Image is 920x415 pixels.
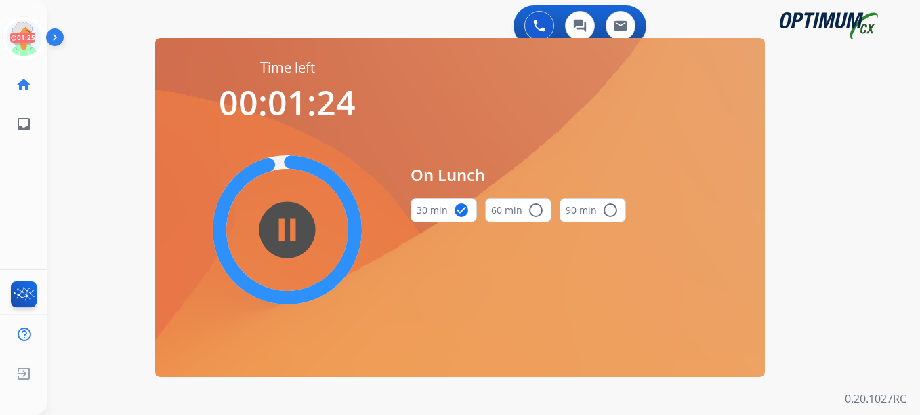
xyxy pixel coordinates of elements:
span: Time left [260,58,315,77]
mat-icon: radio_button_unchecked [528,202,544,218]
mat-icon: check_circle [453,202,469,218]
mat-icon: inbox [16,116,32,132]
button: 90 min [560,198,626,222]
mat-icon: pause_circle_filled [279,222,295,238]
mat-icon: radio_button_unchecked [602,202,619,218]
button: 30 min [411,198,477,222]
button: 60 min [485,198,551,222]
mat-icon: home [16,77,32,93]
span: On Lunch [411,163,626,187]
p: 0.20.1027RC [845,391,906,407]
span: 00:01:24 [219,79,356,125]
